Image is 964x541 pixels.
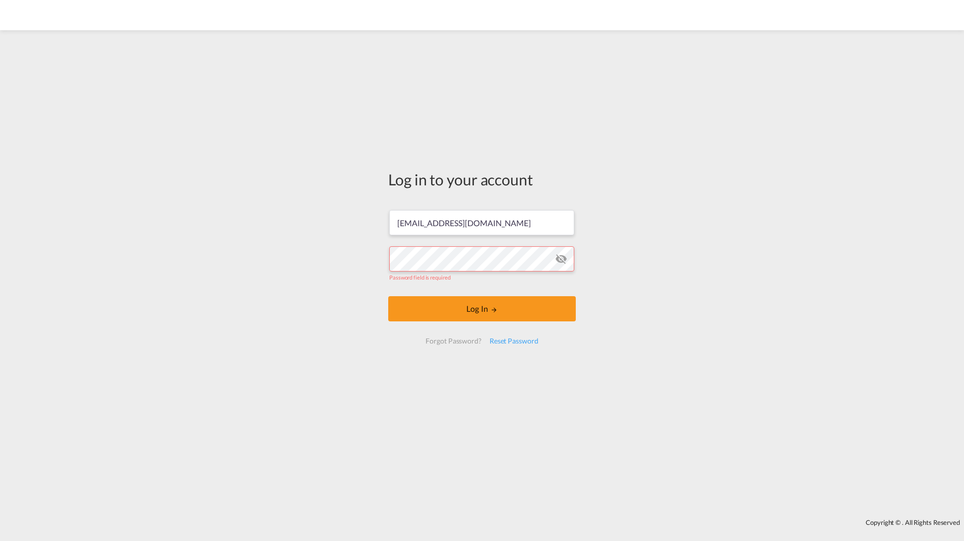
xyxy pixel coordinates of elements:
[389,210,574,235] input: Enter email/phone number
[389,274,450,281] span: Password field is required
[555,253,567,265] md-icon: icon-eye-off
[486,332,543,350] div: Reset Password
[421,332,485,350] div: Forgot Password?
[388,296,576,321] button: LOGIN
[388,169,576,190] div: Log in to your account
